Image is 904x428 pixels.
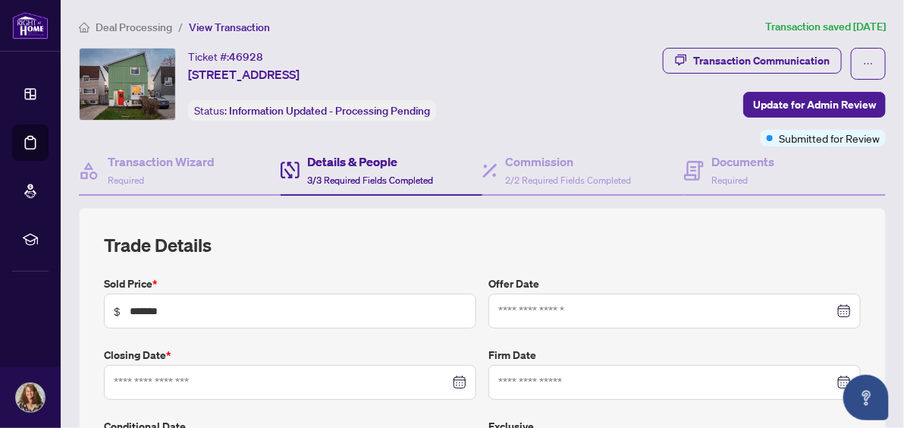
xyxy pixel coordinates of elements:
[488,347,861,363] label: Firm Date
[104,347,476,363] label: Closing Date
[16,383,45,412] img: Profile Icon
[753,93,876,117] span: Update for Admin Review
[779,130,880,146] span: Submitted for Review
[104,275,476,292] label: Sold Price
[188,48,263,65] div: Ticket #:
[711,175,748,186] span: Required
[843,375,889,420] button: Open asap
[711,153,774,171] h4: Documents
[307,175,433,186] span: 3/3 Required Fields Completed
[104,233,861,257] h2: Trade Details
[12,11,49,39] img: logo
[743,92,886,118] button: Update for Admin Review
[765,18,886,36] article: Transaction saved [DATE]
[96,20,172,34] span: Deal Processing
[188,65,300,83] span: [STREET_ADDRESS]
[114,303,121,319] span: $
[505,153,631,171] h4: Commission
[189,20,270,34] span: View Transaction
[663,48,842,74] button: Transaction Communication
[505,175,631,186] span: 2/2 Required Fields Completed
[79,22,89,33] span: home
[307,153,433,171] h4: Details & People
[693,49,830,73] div: Transaction Communication
[863,58,874,69] span: ellipsis
[229,50,263,64] span: 46928
[188,100,436,121] div: Status:
[80,49,175,120] img: IMG-40694141_1.jpg
[229,104,430,118] span: Information Updated - Processing Pending
[178,18,183,36] li: /
[488,275,861,292] label: Offer Date
[108,153,215,171] h4: Transaction Wizard
[108,175,144,186] span: Required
